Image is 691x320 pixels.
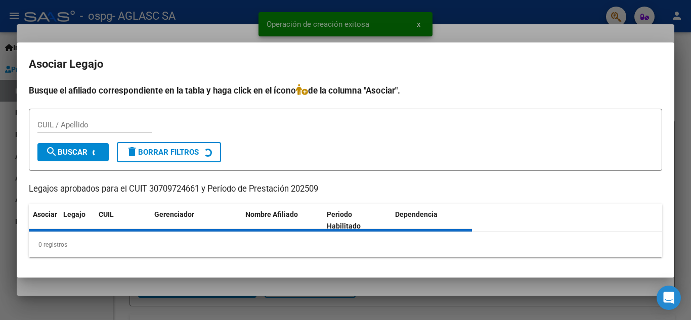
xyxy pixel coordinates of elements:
[46,148,88,157] span: Buscar
[99,210,114,218] span: CUIL
[29,204,59,237] datatable-header-cell: Asociar
[126,148,199,157] span: Borrar Filtros
[395,210,438,218] span: Dependencia
[46,146,58,158] mat-icon: search
[117,142,221,162] button: Borrar Filtros
[29,55,662,74] h2: Asociar Legajo
[657,286,681,310] div: Open Intercom Messenger
[327,210,361,230] span: Periodo Habilitado
[126,146,138,158] mat-icon: delete
[59,204,95,237] datatable-header-cell: Legajo
[29,84,662,97] h4: Busque el afiliado correspondiente en la tabla y haga click en el ícono de la columna "Asociar".
[33,210,57,218] span: Asociar
[29,183,662,196] p: Legajos aprobados para el CUIT 30709724661 y Período de Prestación 202509
[241,204,323,237] datatable-header-cell: Nombre Afiliado
[63,210,85,218] span: Legajo
[29,232,662,257] div: 0 registros
[245,210,298,218] span: Nombre Afiliado
[391,204,472,237] datatable-header-cell: Dependencia
[37,143,109,161] button: Buscar
[150,204,241,237] datatable-header-cell: Gerenciador
[154,210,194,218] span: Gerenciador
[95,204,150,237] datatable-header-cell: CUIL
[323,204,391,237] datatable-header-cell: Periodo Habilitado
